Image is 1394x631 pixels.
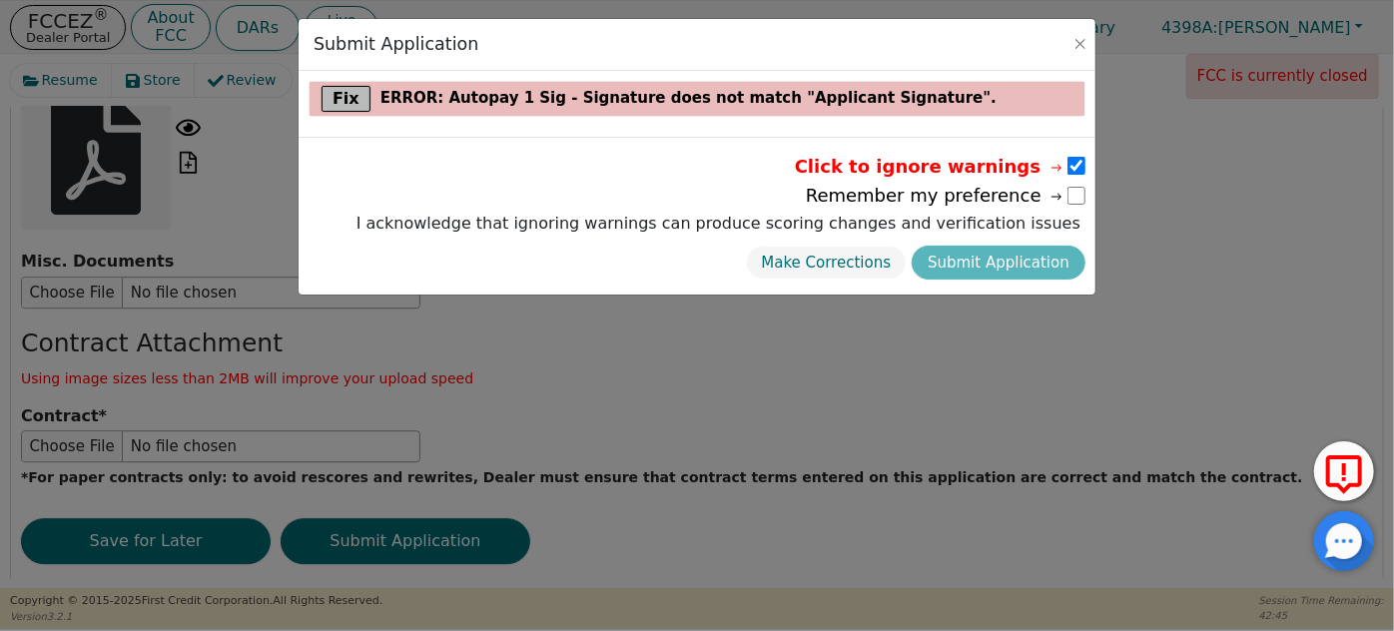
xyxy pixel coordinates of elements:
[314,34,478,55] h3: Submit Application
[351,212,1085,236] label: I acknowledge that ignoring warnings can produce scoring changes and verification issues
[380,87,438,110] span: error
[1314,441,1374,501] button: Report Error to FCC
[322,86,370,112] button: Fix
[746,246,908,281] button: Make Corrections
[795,153,1065,180] span: Click to ignore warnings
[1070,34,1090,54] button: Close
[806,182,1065,209] span: Remember my preference
[380,87,997,110] p: : Autopay 1 Sig - Signature does not match "Applicant Signature".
